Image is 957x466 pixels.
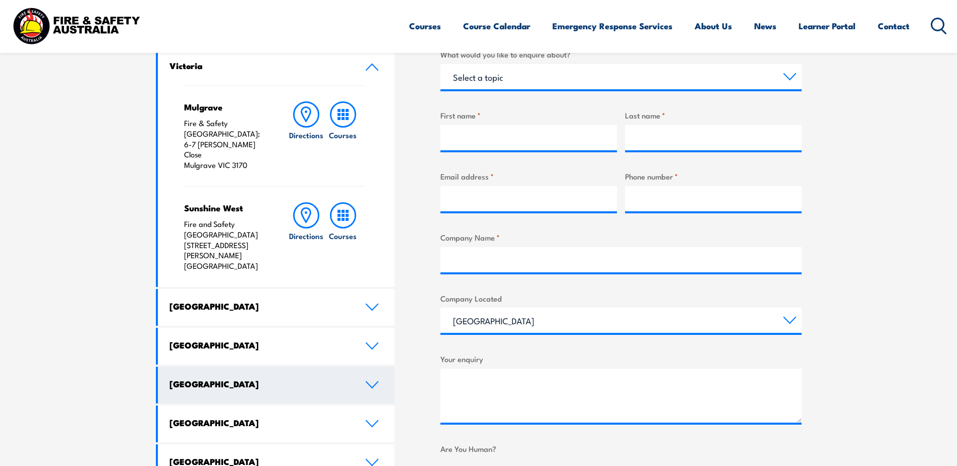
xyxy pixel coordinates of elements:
[170,417,350,428] h4: [GEOGRAPHIC_DATA]
[184,219,268,271] p: Fire and Safety [GEOGRAPHIC_DATA] [STREET_ADDRESS][PERSON_NAME] [GEOGRAPHIC_DATA]
[170,339,350,351] h4: [GEOGRAPHIC_DATA]
[170,60,350,71] h4: Victoria
[440,353,802,365] label: Your enquiry
[552,13,672,39] a: Emergency Response Services
[440,231,802,243] label: Company Name
[184,101,268,112] h4: Mulgrave
[625,109,802,121] label: Last name
[325,101,361,170] a: Courses
[158,405,395,442] a: [GEOGRAPHIC_DATA]
[288,202,324,271] a: Directions
[440,293,802,304] label: Company Located
[440,170,617,182] label: Email address
[325,202,361,271] a: Courses
[409,13,441,39] a: Courses
[440,443,802,454] label: Are You Human?
[440,48,802,60] label: What would you like to enquire about?
[184,118,268,170] p: Fire & Safety [GEOGRAPHIC_DATA]: 6-7 [PERSON_NAME] Close Mulgrave VIC 3170
[799,13,856,39] a: Learner Portal
[440,109,617,121] label: First name
[695,13,732,39] a: About Us
[625,170,802,182] label: Phone number
[754,13,776,39] a: News
[463,13,530,39] a: Course Calendar
[329,130,357,140] h6: Courses
[288,101,324,170] a: Directions
[329,230,357,241] h6: Courses
[170,301,350,312] h4: [GEOGRAPHIC_DATA]
[158,328,395,365] a: [GEOGRAPHIC_DATA]
[158,48,395,85] a: Victoria
[289,230,323,241] h6: Directions
[170,378,350,389] h4: [GEOGRAPHIC_DATA]
[184,202,268,213] h4: Sunshine West
[289,130,323,140] h6: Directions
[158,367,395,403] a: [GEOGRAPHIC_DATA]
[878,13,910,39] a: Contact
[158,289,395,326] a: [GEOGRAPHIC_DATA]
